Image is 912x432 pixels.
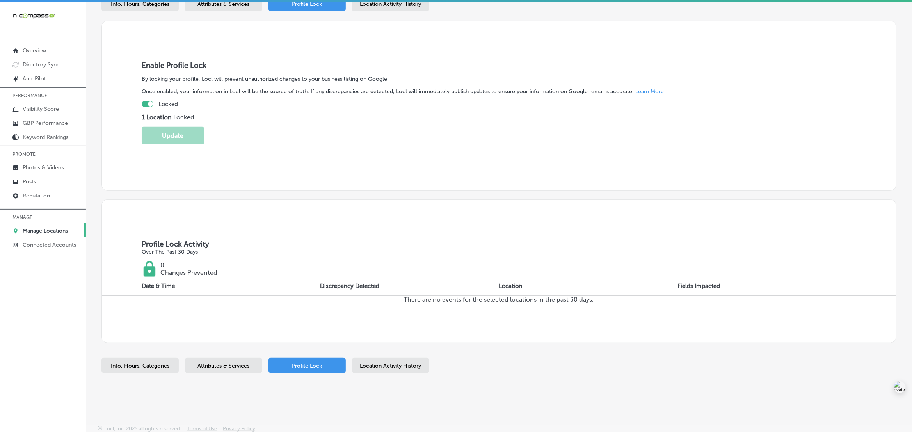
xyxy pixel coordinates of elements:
p: Reputation [23,192,50,199]
span: Info, Hours, Categories [111,363,169,369]
p: Visibility Score [23,106,59,112]
p: Locked [142,114,856,121]
h3: Enable Profile Lock [142,61,856,70]
p: Overview [23,47,46,54]
span: Profile Lock [292,1,322,7]
p: Manage Locations [23,228,68,234]
span: Info, Hours, Categories [111,1,169,7]
p: Locked [158,101,178,108]
p: Posts [23,178,36,185]
p: Keyword Rankings [23,134,68,140]
p: Discrepancy Detected [320,283,380,290]
p: By locking your profile, Locl will prevent unauthorized changes to your business listing on Google. [142,76,856,82]
p: Date & Time [142,283,175,290]
p: AutoPilot [23,75,46,82]
span: Profile Lock [292,363,322,369]
img: 660ab0bf-5cc7-4cb8-ba1c-48b5ae0f18e60NCTV_CLogo_TV_Black_-500x88.png [12,12,55,20]
span: Attributes & Services [198,363,250,369]
a: Learn More [635,88,664,95]
p: Locl, Inc. 2025 all rights reserved. [104,426,181,432]
span: Attributes & Services [198,1,250,7]
p: Once enabled, your information in Locl will be the source of truth. If any discrepancies are dete... [142,88,856,95]
span: Location Activity History [360,363,421,369]
p: There are no events for the selected locations in the past 30 days. [102,296,896,303]
p: Over The Past 30 Days [142,249,217,255]
p: Changes Prevented [160,269,217,276]
span: Location Activity History [360,1,421,7]
strong: 1 Location [142,114,173,121]
p: Directory Sync [23,61,60,68]
p: GBP Performance [23,120,68,126]
h3: Profile Lock Activity [142,240,857,249]
p: 0 [160,261,217,269]
p: Location [499,283,523,290]
p: Photos & Videos [23,164,64,171]
button: Update [142,127,204,144]
p: Connected Accounts [23,242,76,248]
p: Fields Impacted [677,283,720,290]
